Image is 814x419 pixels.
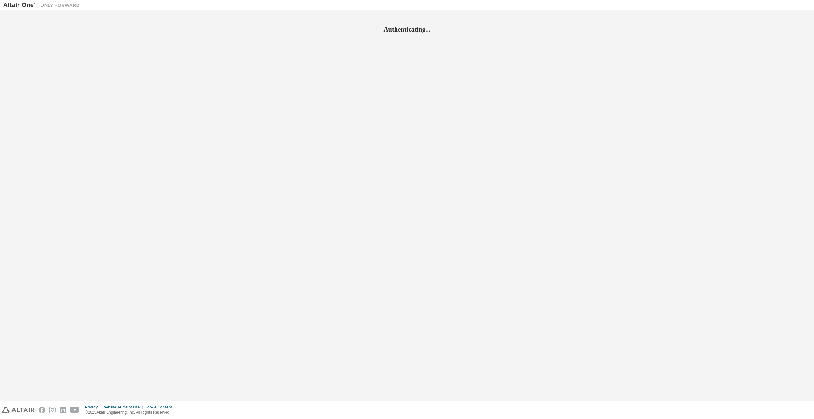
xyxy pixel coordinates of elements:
[49,407,56,413] img: instagram.svg
[104,405,151,410] div: Website Terms of Use
[39,407,45,413] img: facebook.svg
[151,405,184,410] div: Cookie Consent
[70,407,79,413] img: youtube.svg
[60,407,66,413] img: linkedin.svg
[2,407,35,413] img: altair_logo.svg
[85,410,184,415] p: © 2025 Altair Engineering, Inc. All Rights Reserved.
[3,2,83,8] img: Altair One
[85,405,104,410] div: Privacy
[3,25,811,33] h2: Authenticating...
